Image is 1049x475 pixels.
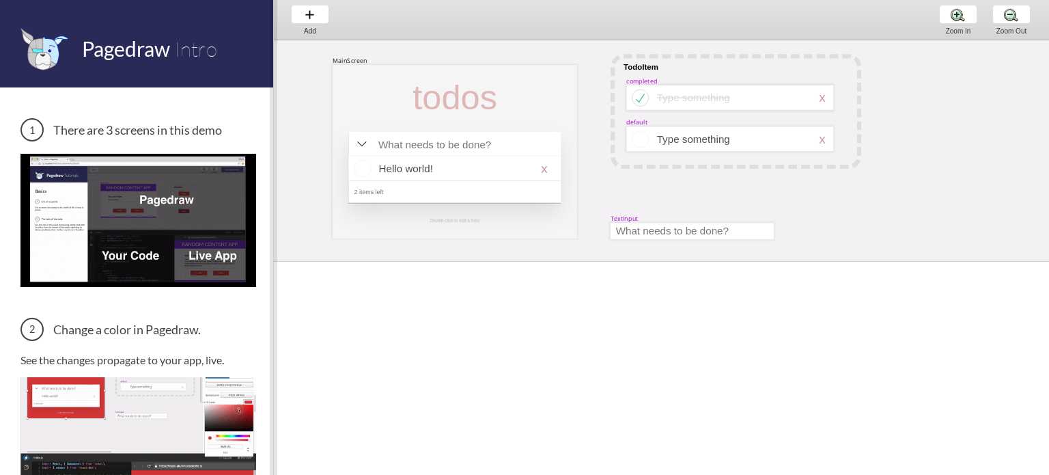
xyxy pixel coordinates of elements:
div: MainScreen [333,56,367,64]
img: zoom-minus.png [1004,8,1018,22]
div: x [819,132,825,146]
div: completed [626,77,657,85]
span: Intro [174,36,217,62]
div: Zoom Out [985,27,1037,35]
p: See the changes propagate to your app, live. [20,353,256,366]
div: Zoom In [932,27,984,35]
h3: There are 3 screens in this demo [20,118,256,141]
img: zoom-plus.png [951,8,965,22]
img: 3 screens [20,154,256,286]
img: favicon.png [20,27,68,70]
h3: Change a color in Pagedraw. [20,318,256,341]
span: Pagedraw [82,36,170,61]
div: Add [284,27,336,35]
div: x [819,90,825,105]
div: default [626,118,647,126]
img: baseline-add-24px.svg [303,8,317,22]
div: TextInput [611,215,638,223]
